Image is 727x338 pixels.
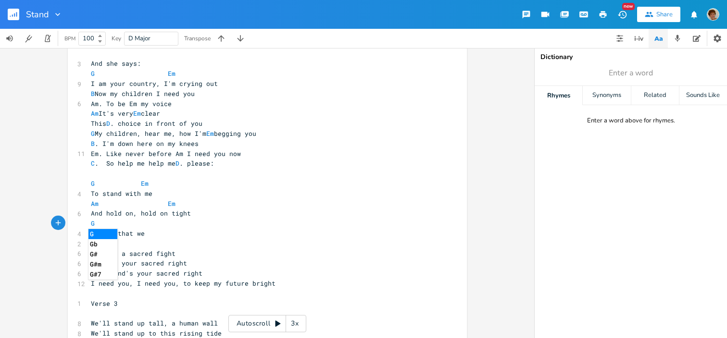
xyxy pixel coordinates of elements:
span: B [91,139,95,148]
span: C [91,159,95,168]
span: Em [206,129,214,138]
span: We'll stand up tall, a human wall [91,319,218,327]
span: Enter a word [609,68,653,79]
span: D Major [128,34,150,43]
div: Synonyms [583,86,630,105]
span: D [106,119,110,128]
span: To all that we [91,229,145,238]
button: New [613,6,632,23]
div: Related [631,86,679,105]
li: G [88,229,117,239]
span: Em. Like never before Am I need you now [91,149,241,158]
span: We'll stand up to this rising tide [91,329,222,338]
div: Sounds Like [679,86,727,105]
div: Dictionary [540,54,721,60]
span: It's very clear [91,109,160,118]
span: G [91,69,95,78]
span: And she says: [91,59,141,68]
span: B [91,89,95,98]
span: Now my children I need you [91,89,195,98]
li: G#m [88,259,117,269]
div: Key [112,36,121,41]
span: G [91,219,95,228]
span: Em [141,179,149,188]
span: Em [133,109,141,118]
span: This land's your sacred right [91,269,202,278]
span: Verse 3 [91,299,118,308]
span: Em [168,69,175,78]
span: Am. To be Em my voice [91,99,172,108]
div: Autoscroll [228,315,306,332]
button: Share [637,7,680,22]
span: Em [168,199,175,208]
span: This is your sacred right [91,259,187,267]
span: Am [91,199,99,208]
span: This . choice in front of you [91,119,202,128]
span: . I'm down here on my knees [91,139,199,148]
span: This is a sacred fight [91,249,175,258]
span: I am your country, I'm crying out [91,79,218,88]
li: Gb [88,239,117,249]
div: Transpose [184,36,211,41]
span: I need you, I need you, to keep my future bright [91,279,276,288]
span: D [175,159,179,168]
li: G#7 [88,269,117,279]
span: G [91,179,95,188]
div: Enter a word above for rhymes. [587,117,675,125]
div: New [622,3,635,10]
div: BPM [64,36,75,41]
li: G# [88,249,117,259]
span: And hold on, hold on tight [91,209,191,217]
div: 3x [286,315,303,332]
span: To stand with me [91,189,152,198]
span: My children, hear me, how I'm begging you [91,129,256,138]
div: Rhymes [535,86,582,105]
span: Am [91,109,99,118]
div: Share [656,10,673,19]
img: scohenmusic [707,8,719,21]
span: G [91,129,95,138]
span: Stand [26,10,49,19]
span: . So help me help me . please: [91,159,214,168]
